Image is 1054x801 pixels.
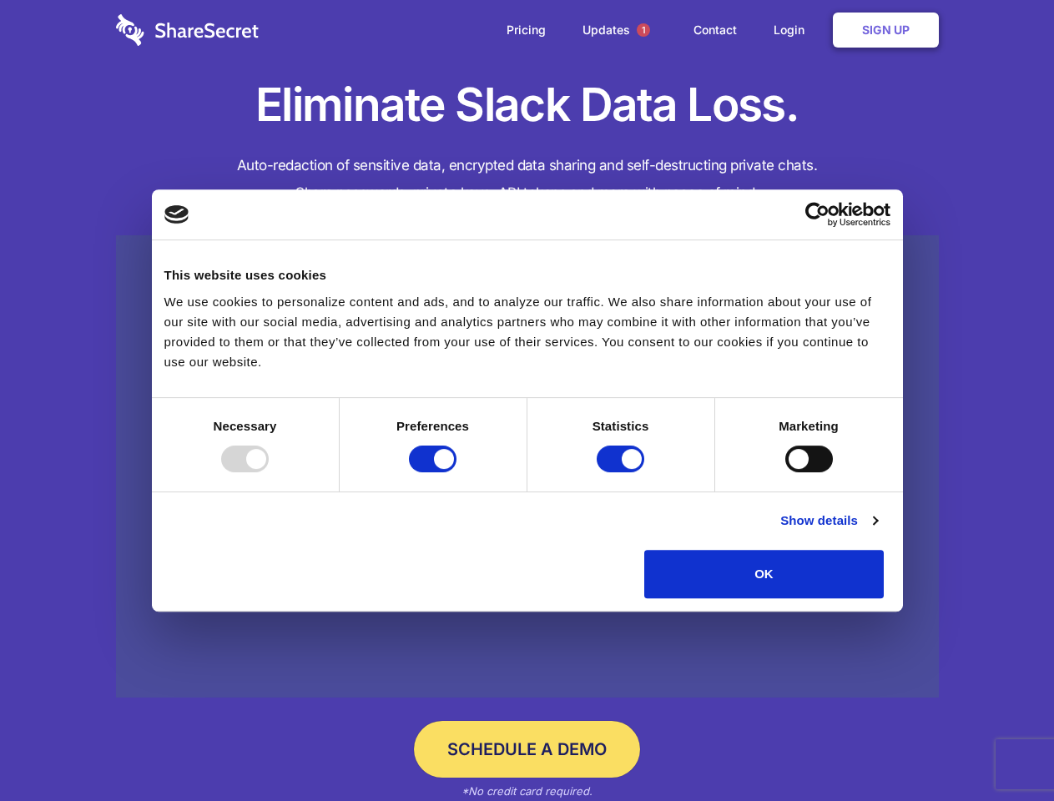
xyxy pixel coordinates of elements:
strong: Preferences [396,419,469,433]
a: Contact [677,4,754,56]
h1: Eliminate Slack Data Loss. [116,75,939,135]
img: logo-wordmark-white-trans-d4663122ce5f474addd5e946df7df03e33cb6a1c49d2221995e7729f52c070b2.svg [116,14,259,46]
h4: Auto-redaction of sensitive data, encrypted data sharing and self-destructing private chats. Shar... [116,152,939,207]
strong: Statistics [593,419,649,433]
button: OK [644,550,884,598]
a: Pricing [490,4,562,56]
div: We use cookies to personalize content and ads, and to analyze our traffic. We also share informat... [164,292,890,372]
div: This website uses cookies [164,265,890,285]
strong: Necessary [214,419,277,433]
a: Show details [780,511,877,531]
a: Schedule a Demo [414,721,640,778]
a: Wistia video thumbnail [116,235,939,698]
em: *No credit card required. [461,784,593,798]
img: logo [164,205,189,224]
span: 1 [637,23,650,37]
a: Login [757,4,830,56]
strong: Marketing [779,419,839,433]
a: Usercentrics Cookiebot - opens in a new window [744,202,890,227]
a: Sign Up [833,13,939,48]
